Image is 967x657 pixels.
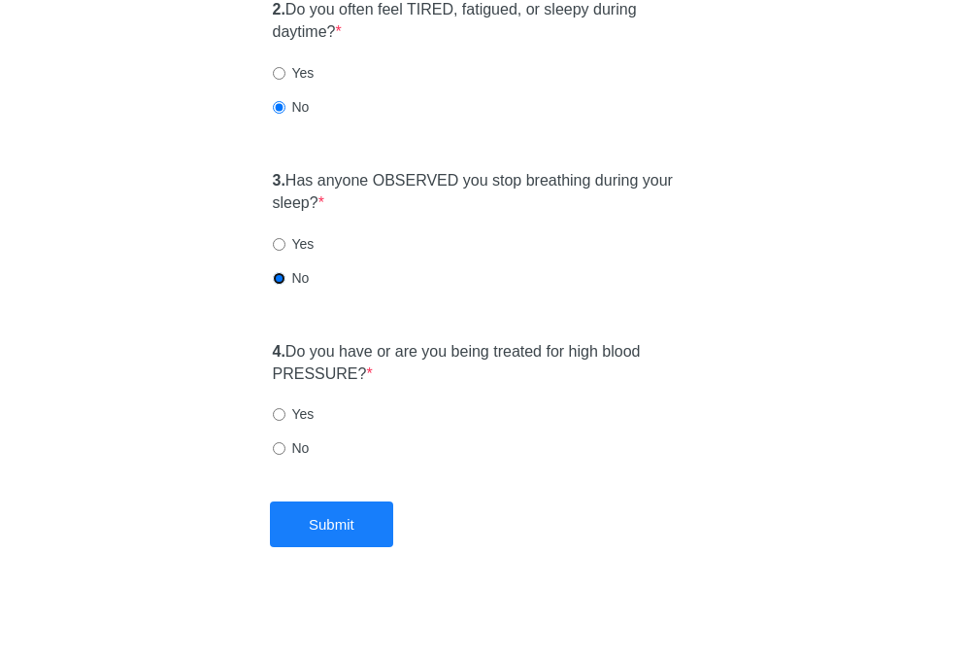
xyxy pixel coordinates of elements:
[273,343,285,360] strong: 4.
[273,97,310,117] label: No
[273,442,285,455] input: No
[273,172,285,189] strong: 3.
[273,268,310,288] label: No
[273,101,285,114] input: No
[273,67,285,80] input: Yes
[273,63,315,83] label: Yes
[273,404,315,424] label: Yes
[273,170,695,215] label: Has anyone OBSERVED you stop breathing during your sleep?
[270,501,393,547] button: Submit
[273,272,285,285] input: No
[273,341,695,386] label: Do you have or are you being treated for high blood PRESSURE?
[273,438,310,458] label: No
[273,1,285,17] strong: 2.
[273,234,315,254] label: Yes
[273,238,285,251] input: Yes
[273,408,285,421] input: Yes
